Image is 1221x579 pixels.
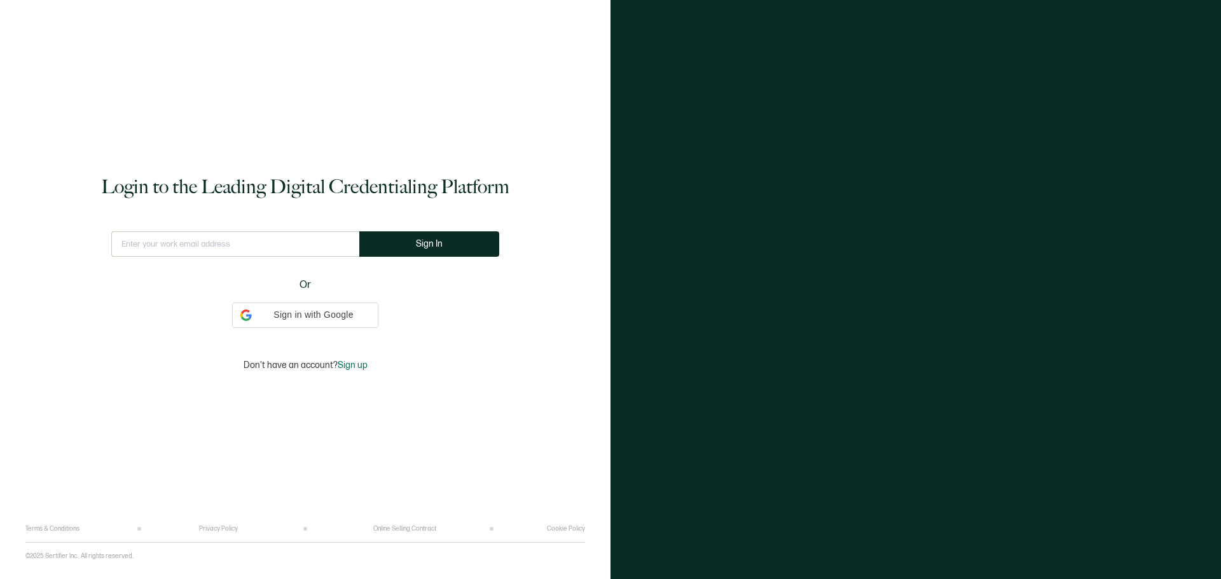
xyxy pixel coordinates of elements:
p: ©2025 Sertifier Inc.. All rights reserved. [25,552,134,560]
a: Privacy Policy [199,525,238,533]
input: Enter your work email address [111,231,359,257]
a: Terms & Conditions [25,525,79,533]
div: Sign in with Google [232,303,378,328]
span: Or [300,277,311,293]
a: Online Selling Contract [373,525,436,533]
h1: Login to the Leading Digital Credentialing Platform [101,174,509,200]
a: Cookie Policy [547,525,585,533]
span: Sign up [338,360,368,371]
button: Sign In [359,231,499,257]
p: Don't have an account? [244,360,368,371]
span: Sign In [416,239,443,249]
span: Sign in with Google [257,308,370,322]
